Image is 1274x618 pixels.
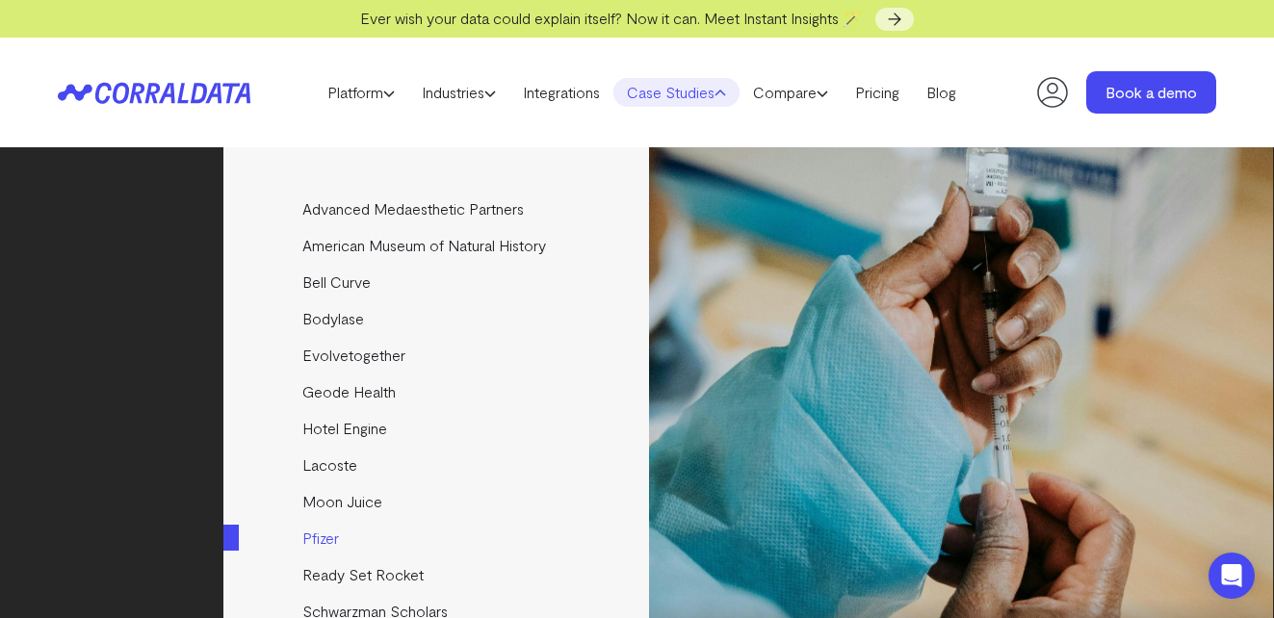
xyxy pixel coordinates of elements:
[842,78,913,107] a: Pricing
[223,520,652,556] a: Pfizer
[360,9,862,27] span: Ever wish your data could explain itself? Now it can. Meet Instant Insights 🪄
[740,78,842,107] a: Compare
[913,78,970,107] a: Blog
[223,191,652,227] a: Advanced Medaesthetic Partners
[1209,553,1255,599] div: Open Intercom Messenger
[223,483,652,520] a: Moon Juice
[223,300,652,337] a: Bodylase
[509,78,613,107] a: Integrations
[223,447,652,483] a: Lacoste
[223,337,652,373] a: Evolvetogether
[223,410,652,447] a: Hotel Engine
[314,78,408,107] a: Platform
[223,556,652,593] a: Ready Set Rocket
[1086,71,1216,114] a: Book a demo
[613,78,740,107] a: Case Studies
[408,78,509,107] a: Industries
[223,264,652,300] a: Bell Curve
[223,373,652,410] a: Geode Health
[223,227,652,264] a: American Museum of Natural History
